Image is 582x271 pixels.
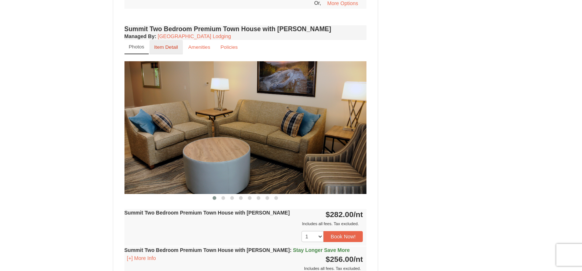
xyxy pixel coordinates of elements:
img: 18876286-225-aee846a8.png [124,61,367,194]
a: Policies [216,40,242,54]
strong: Summit Two Bedroom Premium Town House with [PERSON_NAME] [124,247,350,253]
a: [GEOGRAPHIC_DATA] Lodging [158,33,231,39]
a: Item Detail [149,40,183,54]
a: Amenities [184,40,215,54]
span: /nt [354,255,363,263]
div: Includes all fees. Tax excluded. [124,220,363,227]
span: /nt [354,210,363,219]
small: Photos [129,44,144,50]
span: : [290,247,292,253]
h4: Summit Two Bedroom Premium Town House with [PERSON_NAME] [124,25,367,33]
small: Amenities [188,44,210,50]
strong: : [124,33,156,39]
button: [+] More Info [124,254,159,262]
strong: $282.00 [326,210,363,219]
span: $256.00 [326,255,354,263]
span: Managed By [124,33,155,39]
strong: Summit Two Bedroom Premium Town House with [PERSON_NAME] [124,210,290,216]
button: Book Now! [323,231,363,242]
small: Item Detail [154,44,178,50]
a: Photos [124,40,149,54]
span: Stay Longer Save More [293,247,350,253]
small: Policies [220,44,238,50]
